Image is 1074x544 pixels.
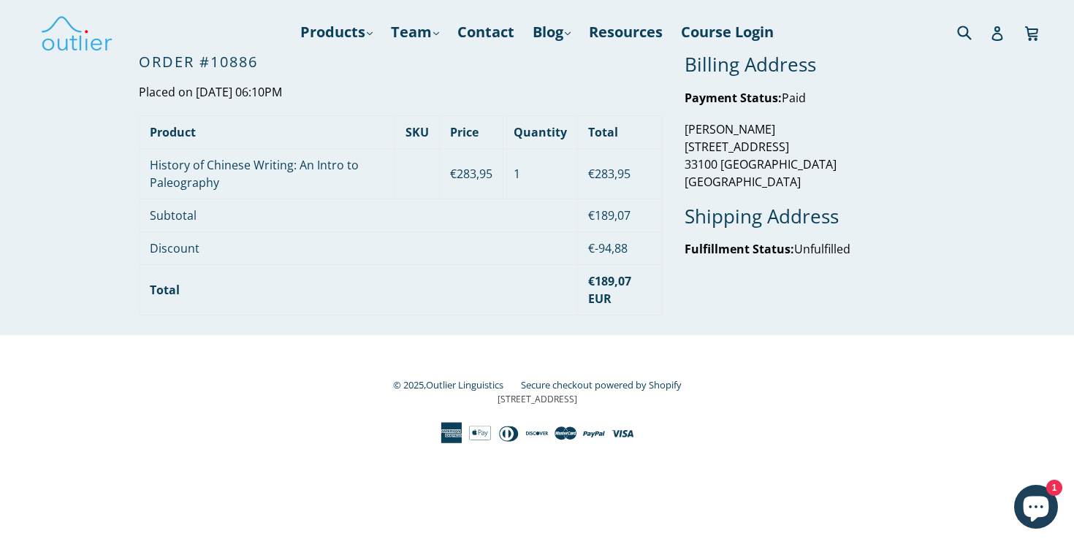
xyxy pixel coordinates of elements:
[439,148,503,199] td: €283,95
[674,19,781,45] a: Course Login
[1010,485,1062,532] inbox-online-store-chat: Shopify online store chat
[685,240,935,258] p: Unfulfilled
[140,115,395,148] th: Product
[139,53,663,71] h2: Order #10886
[577,115,662,148] th: Total
[426,378,503,391] a: Outlier Linguistics
[577,231,662,264] td: €-94,88
[150,157,359,191] a: History of Chinese Writing: An Intro to Paleography
[577,148,662,199] td: €283,95
[150,282,180,298] strong: Total
[503,115,577,148] th: Quantity
[685,89,935,107] p: Paid
[521,378,682,391] a: Secure checkout powered by Shopify
[393,378,518,391] small: © 2025,
[439,115,503,148] th: Price
[503,148,577,199] td: 1
[588,273,631,307] strong: €189,07 EUR
[685,120,935,191] p: [PERSON_NAME] [STREET_ADDRESS] 33100 [GEOGRAPHIC_DATA] [GEOGRAPHIC_DATA]
[685,205,935,228] h3: Shipping Address
[384,19,446,45] a: Team
[140,231,578,264] td: Discount
[139,84,663,101] p: Placed on [DATE] 06:10PM
[685,53,935,76] h3: Billing Address
[582,19,670,45] a: Resources
[40,11,113,53] img: Outlier Linguistics
[139,393,935,406] p: [STREET_ADDRESS]
[685,90,782,106] strong: Payment Status:
[525,19,578,45] a: Blog
[577,199,662,231] td: €189,07
[140,199,578,231] td: Subtotal
[293,19,380,45] a: Products
[953,17,994,47] input: Search
[395,115,439,148] th: SKU
[450,19,522,45] a: Contact
[685,241,794,257] strong: Fulfillment Status:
